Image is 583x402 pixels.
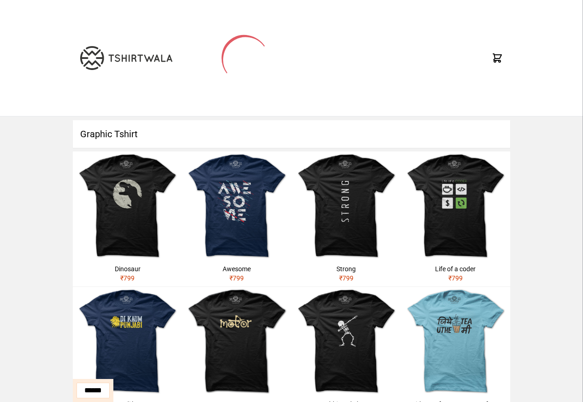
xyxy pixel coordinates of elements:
[292,287,401,396] img: skeleton-dabbing.jpg
[295,264,397,274] div: Strong
[182,287,291,396] img: motor.jpg
[73,151,182,286] a: Dinosaur₹799
[292,151,401,286] a: Strong₹799
[186,264,288,274] div: Awesome
[448,274,463,282] span: ₹ 799
[73,151,182,261] img: dinosaur.jpg
[401,287,510,396] img: jithe-tea-uthe-me.jpg
[230,274,244,282] span: ₹ 799
[73,120,510,148] h1: Graphic Tshirt
[73,287,182,396] img: shera-di-kaum-punjabi-1.jpg
[339,274,353,282] span: ₹ 799
[80,46,172,70] img: TW-LOGO-400-104.png
[120,274,135,282] span: ₹ 799
[401,151,510,261] img: life-of-a-coder.jpg
[77,264,178,274] div: Dinosaur
[401,151,510,286] a: Life of a coder₹799
[292,151,401,261] img: strong.jpg
[182,151,291,286] a: Awesome₹799
[182,151,291,261] img: awesome.jpg
[405,264,506,274] div: Life of a coder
